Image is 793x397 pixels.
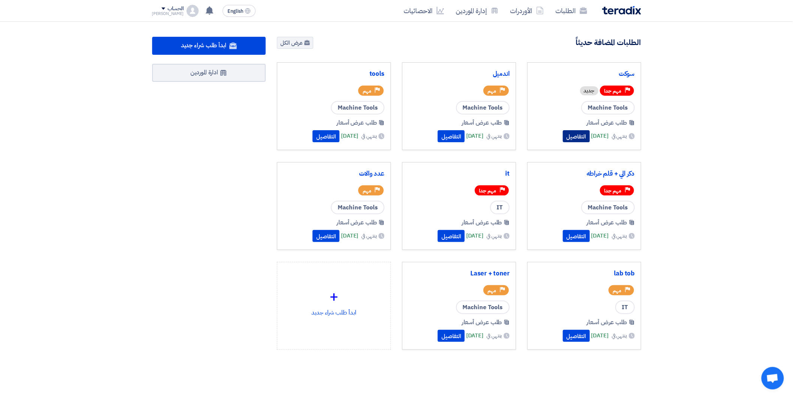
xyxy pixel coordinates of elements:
button: التفاصيل [563,130,590,142]
span: ينتهي في [486,132,502,140]
span: ينتهي في [612,332,627,340]
span: [DATE] [466,331,483,340]
a: الطلبات [550,2,593,20]
button: التفاصيل [563,330,590,342]
span: مهم [363,187,371,194]
span: طلب عرض أسعار [337,218,377,227]
span: ينتهي في [612,232,627,240]
span: [DATE] [466,132,483,140]
div: الحساب [168,6,184,12]
a: عرض الكل [277,37,313,49]
span: Machine Tools [456,101,510,114]
button: English [223,5,256,17]
span: ينتهي في [486,232,502,240]
span: Machine Tools [331,101,385,114]
a: tools [283,70,385,78]
button: التفاصيل [438,330,465,342]
a: دكر الي + قلم خراطه [534,170,635,177]
a: ادارة الموردين [152,64,266,82]
span: [DATE] [591,132,609,140]
span: ينتهي في [486,332,502,340]
span: طلب عرض أسعار [462,118,502,127]
span: طلب عرض أسعار [462,318,502,327]
a: اندميل [408,70,510,78]
span: طلب عرض أسعار [337,118,377,127]
h4: الطلبات المضافة حديثاً [576,38,641,47]
span: طلب عرض أسعار [587,118,627,127]
span: مهم [488,287,497,294]
span: مهم [613,287,622,294]
div: [PERSON_NAME] [152,12,184,16]
a: it [408,170,510,177]
span: مهم [363,87,371,95]
span: طلب عرض أسعار [462,218,502,227]
span: [DATE] [591,331,609,340]
span: Machine Tools [581,201,635,214]
span: [DATE] [341,232,358,240]
a: سوكت [534,70,635,78]
a: Open chat [762,367,784,389]
button: التفاصيل [438,130,465,142]
span: ينتهي في [612,132,627,140]
span: ابدأ طلب شراء جديد [181,41,226,50]
span: [DATE] [341,132,358,140]
span: مهم جدا [604,87,622,95]
a: Laser + toner [408,270,510,277]
button: التفاصيل [438,230,465,242]
span: IT [615,301,635,314]
button: التفاصيل [563,230,590,242]
a: الأوردرات [504,2,550,20]
span: [DATE] [466,232,483,240]
span: مهم [488,87,497,95]
div: + [283,286,385,308]
a: عدد والات [283,170,385,177]
span: [DATE] [591,232,609,240]
a: إدارة الموردين [450,2,504,20]
span: IT [490,201,510,214]
button: التفاصيل [313,230,340,242]
div: جديد [580,86,598,95]
span: Machine Tools [581,101,635,114]
img: profile_test.png [187,5,199,17]
a: lab tob [534,270,635,277]
span: مهم جدا [479,187,497,194]
div: ابدأ طلب شراء جديد [283,268,385,334]
span: English [227,9,243,14]
img: Teradix logo [602,6,641,15]
span: Machine Tools [456,301,510,314]
span: مهم جدا [604,187,622,194]
span: طلب عرض أسعار [587,218,627,227]
button: التفاصيل [313,130,340,142]
span: ينتهي في [362,232,377,240]
span: ينتهي في [362,132,377,140]
a: الاحصائيات [398,2,450,20]
span: طلب عرض أسعار [587,318,627,327]
span: Machine Tools [331,201,385,214]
